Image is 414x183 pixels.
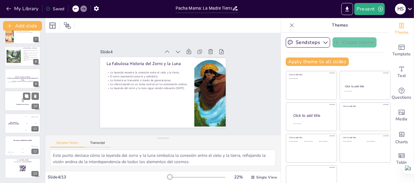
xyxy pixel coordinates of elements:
p: La Pacha Mama ofrece lecciones para el futuro. [23,50,39,52]
strong: [DOMAIN_NAME] [20,159,29,161]
div: H S [395,4,406,14]
p: La leyenda del zorro y la luna sigue siendo relevante [DATE]. [117,48,180,105]
p: La cosmovisión andina resalta nuestra interconexión. [23,54,39,57]
div: Click to add title [289,136,333,139]
p: [Todo: quote_symbol] [7,76,39,78]
div: Click to add text [319,141,333,142]
input: Insert title [176,4,232,13]
div: Get real-time input from your audience [390,83,414,105]
div: Layout [48,21,57,30]
div: 9 [33,81,39,87]
div: 100 [23,113,40,120]
p: El zorro representa astucia y sabiduría. [125,39,188,97]
span: Template [393,51,411,57]
div: 7 [33,37,39,42]
button: H S [395,3,406,15]
div: 10 [5,91,41,111]
div: 12 [5,136,40,156]
div: 200 [17,149,29,156]
div: Click to add title [289,73,333,76]
div: Click to add text [289,141,303,142]
button: My Library [5,4,41,14]
strong: La Tierra no pertenece al hombre; el hombre pertenece a la Tierra. [7,77,39,81]
p: and login with code [7,161,39,163]
div: Click to add title [293,113,332,118]
div: 9 [5,69,40,88]
div: Click to add text [367,141,386,142]
div: Add text boxes [390,61,414,83]
button: Transcript [84,141,111,147]
span: Single View [256,175,277,180]
div: 12 [31,149,39,154]
div: 13 [5,158,40,178]
div: Add a table [390,148,414,170]
span: Table [396,159,407,166]
div: Click to add text [304,141,318,142]
div: 11 [5,113,40,133]
span: Text [397,73,406,79]
div: 13 [31,171,39,176]
div: Add images, graphics, shapes or video [390,105,414,126]
div: 100 [5,153,17,156]
span: Questions [392,94,412,101]
div: Click to add title [343,105,386,107]
p: La historia se transmite a través de generaciones. [122,42,185,100]
span: Charts [395,139,408,145]
span: Position [64,22,71,29]
button: Duplicate Slide [23,93,30,100]
span: Theme [395,29,409,36]
p: Go to [7,159,39,161]
div: Click to add text [345,91,385,92]
div: Change the overall theme [390,18,414,40]
p: La leyenda muestra la conexión entre el cielo y la tierra. [127,36,191,94]
span: Media [396,116,408,123]
button: Sendsteps [286,37,330,48]
div: 300 [29,147,40,156]
p: Las narrativas ancestrales son valiosas [DATE]. [15,32,39,33]
div: Click to add title [343,136,386,139]
p: 5 [6,97,39,104]
p: [Todo: quote_author_symbol] [7,80,39,83]
div: [PERSON_NAME] [5,152,17,153]
div: Click to add text [289,78,333,79]
div: 200 [23,120,40,127]
button: Export to PowerPoint [341,3,353,15]
div: Click to add body [293,123,331,124]
p: La Pacha Mama invita a la reflexión. [15,31,39,32]
div: Jaap [17,148,29,149]
p: La Pacha Mama y el Futuro [23,47,39,49]
p: Themes [297,18,384,33]
p: La crisis ambiental exige una revisión de prácticas. [23,52,39,54]
button: Apply theme to all slides [286,57,349,66]
textarea: Este punto destaca cómo la leyenda del zorro y la luna simboliza la conexión entre el cielo y la ... [50,150,276,166]
div: 300 [23,127,40,133]
div: 11 [31,126,39,132]
div: Saved [46,6,64,12]
button: Speaker Notes [50,141,84,147]
div: 22 % [231,174,246,180]
h4: The winner is [PERSON_NAME] [5,140,40,141]
button: Add slide [3,21,42,31]
p: Proverbio indígena [7,81,39,82]
div: Slide 4 [136,16,185,60]
button: Create theme [333,37,377,48]
div: Add ready made slides [390,40,414,61]
p: La interconexión es un tema central en la cosmovisión andina. [119,45,183,103]
p: La Fabulosa Historia del Zorro y la Luna [133,29,197,88]
div: 10 [32,104,39,109]
p: Cuidar la Tierra es fundamental para la supervivencia. [23,57,39,59]
p: La conexión con la Tierra es esencial para la supervivencia. [15,30,39,31]
div: Add charts and graphs [390,126,414,148]
div: Click to add title [345,85,385,88]
div: Slide 4 / 13 [48,174,167,180]
div: 8 [5,46,40,66]
div: 8 [33,59,39,64]
div: Click to add text [343,141,362,142]
strong: ¡Prepárate para el quiz! [16,104,29,105]
div: 7 [5,24,40,44]
p: La Pacha Mama es una guía para el futuro. [23,59,39,61]
h4: The winner is [PERSON_NAME] [5,122,23,125]
button: Delete Slide [32,93,39,100]
button: Present [354,3,384,15]
div: [PERSON_NAME] [29,146,40,147]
